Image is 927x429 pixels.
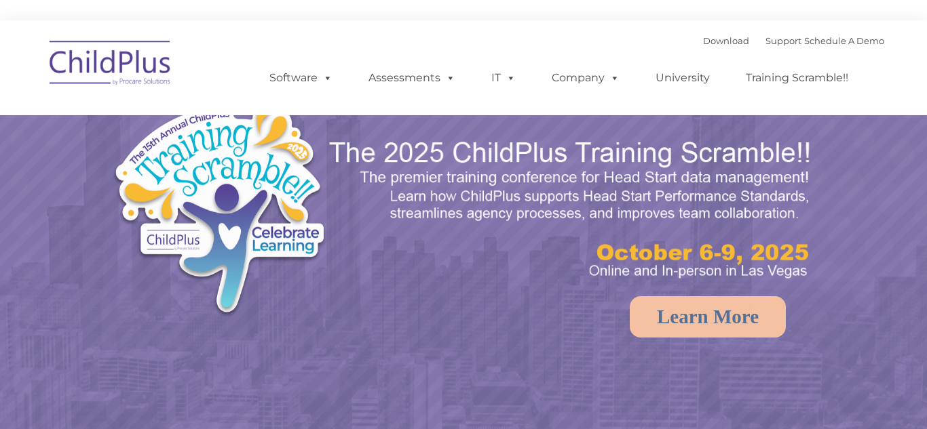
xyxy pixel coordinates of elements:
a: Software [256,64,346,91]
font: | [703,35,884,46]
a: Training Scramble!! [732,64,862,91]
a: Download [703,35,749,46]
img: ChildPlus by Procare Solutions [43,31,178,99]
a: Assessments [355,64,469,91]
a: Company [538,64,633,91]
a: University [642,64,723,91]
a: Learn More [630,296,786,338]
a: Support [765,35,801,46]
a: IT [478,64,529,91]
a: Schedule A Demo [804,35,884,46]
